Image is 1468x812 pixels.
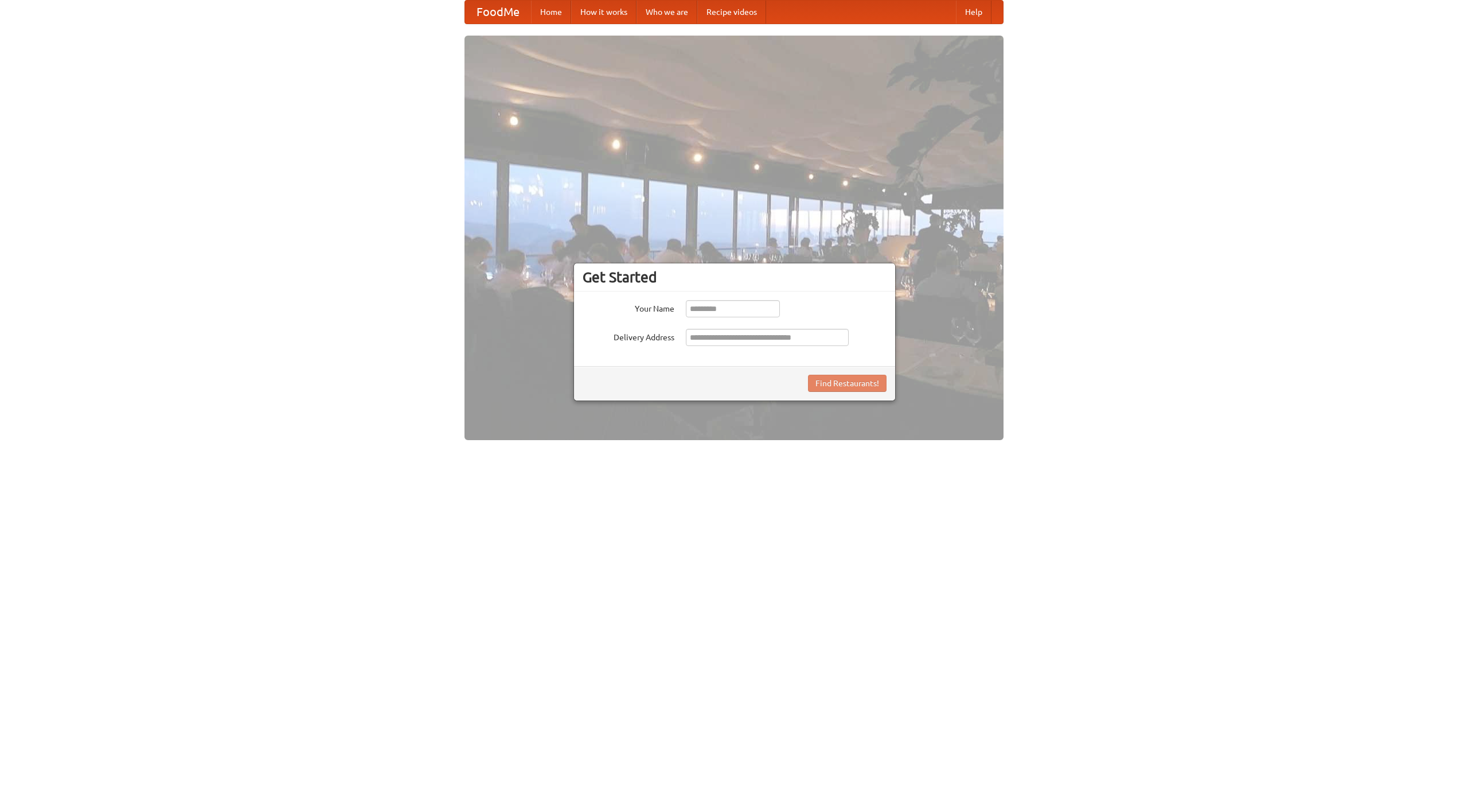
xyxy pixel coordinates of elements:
a: Recipe videos [697,1,766,24]
a: Who we are [637,1,697,24]
a: Home [531,1,571,24]
a: Help [956,1,991,24]
a: How it works [571,1,637,24]
a: FoodMe [465,1,531,24]
button: Find Restaurants! [808,375,887,392]
label: Delivery Address [583,329,674,343]
h3: Get Started [583,269,887,286]
label: Your Name [583,300,674,314]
